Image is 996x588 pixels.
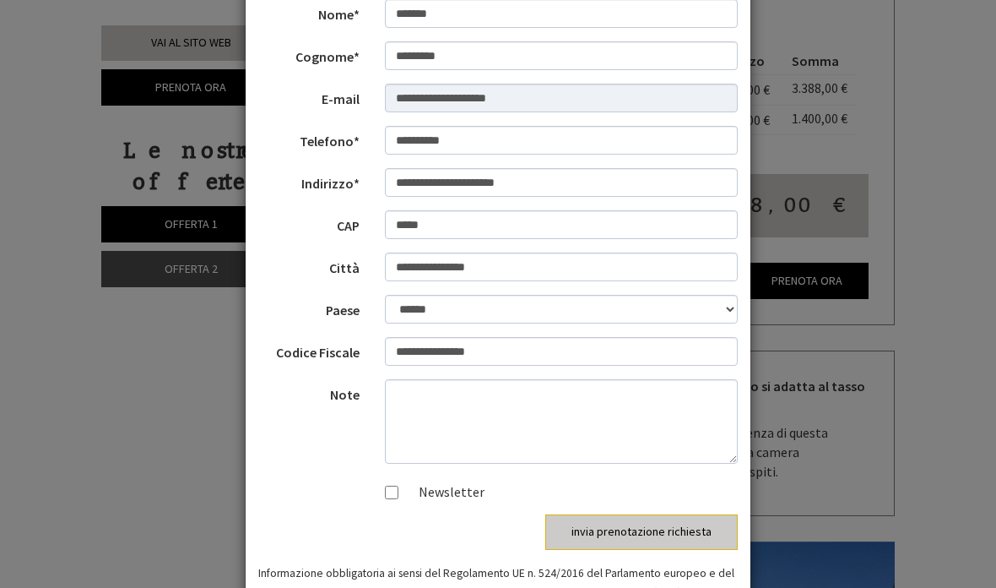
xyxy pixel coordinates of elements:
label: Paese [246,295,372,320]
label: Città [246,253,372,278]
label: Cognome* [246,41,372,67]
label: Newsletter [402,482,484,502]
button: invia prenotazione richiesta [545,514,738,550]
label: CAP [246,210,372,236]
label: E-mail [246,84,372,109]
label: Note [246,379,372,405]
label: Codice Fiscale [246,337,372,362]
label: Indirizzo* [246,168,372,193]
label: Telefono* [246,126,372,151]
